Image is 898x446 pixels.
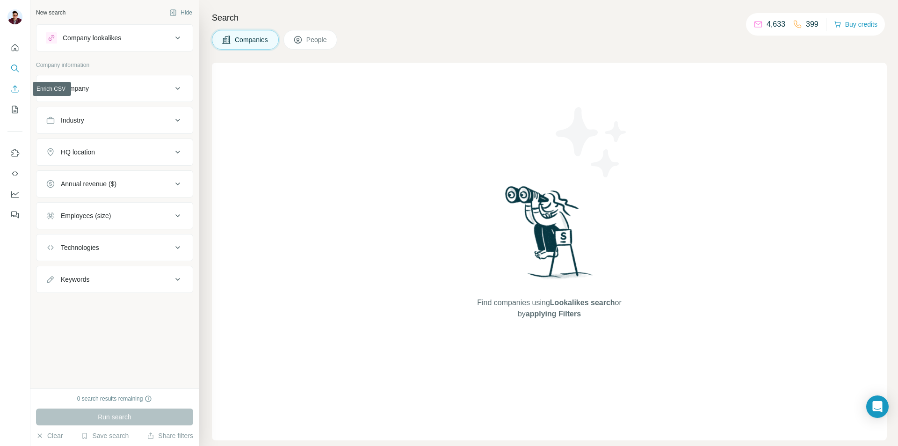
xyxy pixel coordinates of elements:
[501,183,598,288] img: Surfe Illustration - Woman searching with binoculars
[526,310,581,318] span: applying Filters
[36,27,193,49] button: Company lookalikes
[235,35,269,44] span: Companies
[7,39,22,56] button: Quick start
[7,186,22,203] button: Dashboard
[61,179,116,189] div: Annual revenue ($)
[7,101,22,118] button: My lists
[7,80,22,97] button: Enrich CSV
[61,211,111,220] div: Employees (size)
[36,109,193,132] button: Industry
[163,6,199,20] button: Hide
[61,243,99,252] div: Technologies
[7,206,22,223] button: Feedback
[36,205,193,227] button: Employees (size)
[36,61,193,69] p: Company information
[61,147,95,157] div: HQ location
[834,18,877,31] button: Buy credits
[767,19,785,30] p: 4,633
[550,299,615,307] span: Lookalikes search
[77,395,152,403] div: 0 search results remaining
[474,297,624,320] span: Find companies using or by
[866,395,889,418] div: Open Intercom Messenger
[61,275,89,284] div: Keywords
[36,431,63,440] button: Clear
[212,11,887,24] h4: Search
[36,173,193,195] button: Annual revenue ($)
[550,100,634,184] img: Surfe Illustration - Stars
[306,35,328,44] span: People
[36,77,193,100] button: Company
[36,268,193,291] button: Keywords
[7,9,22,24] img: Avatar
[61,116,84,125] div: Industry
[806,19,818,30] p: 399
[7,60,22,77] button: Search
[7,145,22,161] button: Use Surfe on LinkedIn
[63,33,121,43] div: Company lookalikes
[36,236,193,259] button: Technologies
[7,165,22,182] button: Use Surfe API
[36,8,65,17] div: New search
[61,84,89,93] div: Company
[81,431,129,440] button: Save search
[147,431,193,440] button: Share filters
[36,141,193,163] button: HQ location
